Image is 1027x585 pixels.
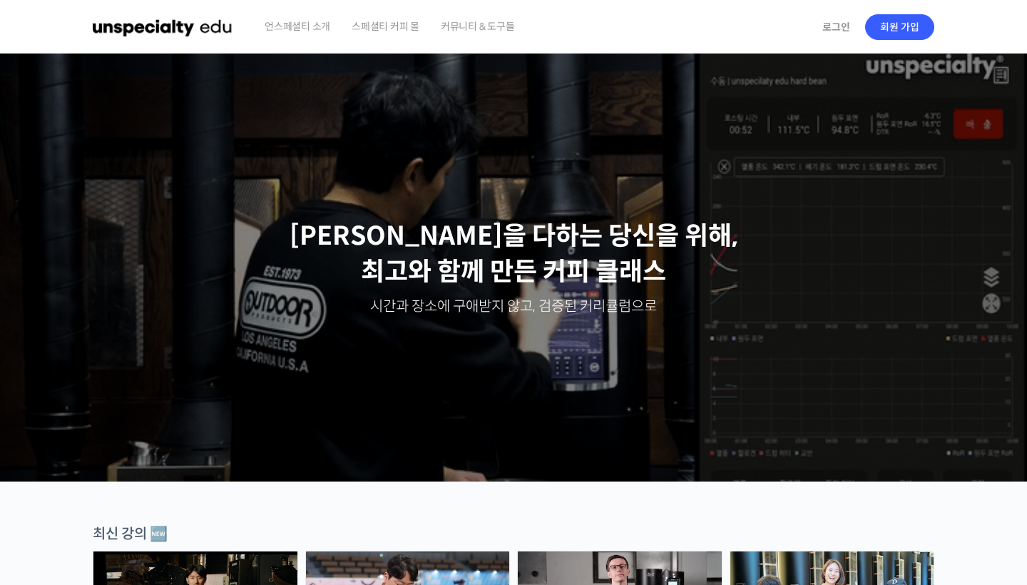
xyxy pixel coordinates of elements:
[814,11,859,44] a: 로그인
[14,218,1013,290] p: [PERSON_NAME]을 다하는 당신을 위해, 최고와 함께 만든 커피 클래스
[14,297,1013,317] p: 시간과 장소에 구애받지 않고, 검증된 커리큘럼으로
[865,14,934,40] a: 회원 가입
[93,524,934,544] div: 최신 강의 🆕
